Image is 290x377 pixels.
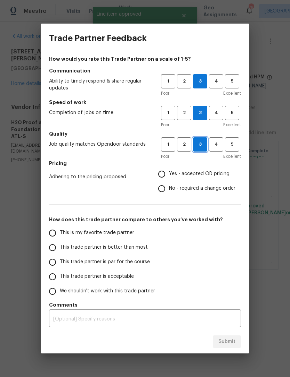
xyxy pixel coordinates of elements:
[193,140,207,148] span: 3
[223,121,241,128] span: Excellent
[223,153,241,160] span: Excellent
[49,216,241,223] h5: How does this trade partner compare to others you’ve worked with?
[226,109,239,117] span: 5
[161,137,175,152] button: 1
[193,137,207,152] button: 3
[225,106,239,120] button: 5
[209,137,223,152] button: 4
[161,121,169,128] span: Poor
[161,74,175,88] button: 1
[49,78,150,92] span: Ability to timely respond & share regular updates
[49,33,147,43] h3: Trade Partner Feedback
[60,244,148,251] span: This trade partner is better than most
[49,55,241,62] h4: How would you rate this Trade Partner on a scale of 1-5?
[193,106,207,120] button: 3
[162,109,175,117] span: 1
[49,141,150,148] span: Job quality matches Opendoor standards
[209,106,223,120] button: 4
[49,301,241,308] h5: Comments
[177,106,191,120] button: 2
[49,160,241,167] h5: Pricing
[158,167,241,196] div: Pricing
[209,74,223,88] button: 4
[49,67,241,74] h5: Communication
[193,77,207,85] span: 3
[193,109,207,117] span: 3
[226,77,239,85] span: 5
[169,185,235,192] span: No - required a change order
[60,288,155,295] span: We shouldn't work with this trade partner
[225,137,239,152] button: 5
[225,74,239,88] button: 5
[178,77,191,85] span: 2
[49,109,150,116] span: Completion of jobs on time
[49,226,241,299] div: How does this trade partner compare to others you’ve worked with?
[49,130,241,137] h5: Quality
[226,140,239,148] span: 5
[162,140,175,148] span: 1
[210,109,223,117] span: 4
[60,258,150,266] span: This trade partner is par for the course
[49,173,147,180] span: Adhering to the pricing proposed
[178,109,191,117] span: 2
[49,99,241,106] h5: Speed of work
[178,140,191,148] span: 2
[210,77,223,85] span: 4
[161,106,175,120] button: 1
[169,170,229,178] span: Yes - accepted OD pricing
[177,74,191,88] button: 2
[193,74,207,88] button: 3
[161,90,169,97] span: Poor
[60,273,134,280] span: This trade partner is acceptable
[210,140,223,148] span: 4
[223,90,241,97] span: Excellent
[60,229,134,237] span: This is my favorite trade partner
[161,153,169,160] span: Poor
[177,137,191,152] button: 2
[162,77,175,85] span: 1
